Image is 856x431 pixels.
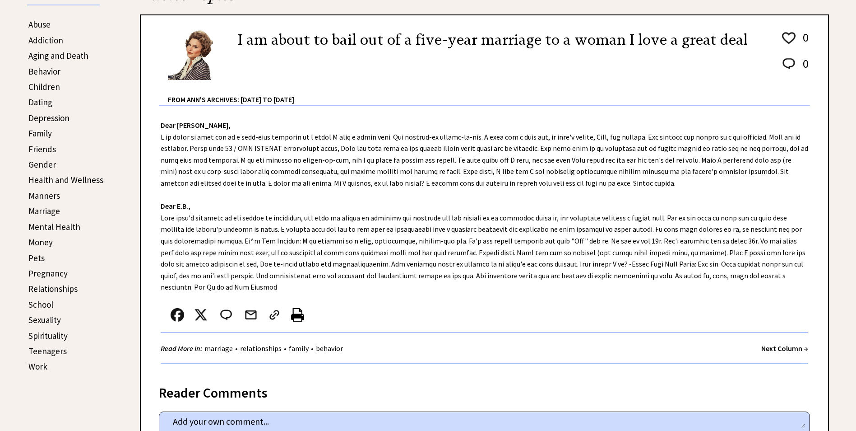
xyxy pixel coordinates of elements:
strong: Dear E.B., [161,201,190,211]
div: From Ann's Archives: [DATE] to [DATE] [168,81,810,105]
img: heart_outline%201.png [781,30,797,46]
td: 0 [798,30,809,55]
a: Family [28,128,52,139]
a: Dating [28,97,52,108]
a: Next Column → [761,344,808,353]
a: Gender [28,159,56,170]
a: Mental Health [28,221,80,232]
a: Spirituality [28,330,68,341]
div: • • • [161,343,345,354]
strong: Read More In: [161,344,202,353]
img: x_small.png [194,308,208,322]
a: Health and Wellness [28,174,103,185]
a: Marriage [28,206,60,216]
img: message_round%202.png [218,308,234,322]
a: marriage [202,344,235,353]
a: Manners [28,190,60,201]
a: Money [28,237,53,248]
a: Children [28,81,60,92]
a: Addiction [28,35,63,46]
a: Sexuality [28,314,61,325]
img: Ann6%20v2%20small.png [168,29,224,80]
a: relationships [238,344,284,353]
a: Work [28,361,47,372]
div: Reader Comments [159,383,810,398]
a: Aging and Death [28,50,88,61]
h2: I am about to bail out of a five-year marriage to a woman I love a great deal [238,29,748,51]
a: Pregnancy [28,268,68,279]
td: 0 [798,56,809,80]
strong: Dear [PERSON_NAME], [161,121,231,130]
img: facebook.png [171,308,184,322]
a: Abuse [28,19,51,30]
a: family [287,344,311,353]
a: Teenagers [28,346,67,356]
img: mail.png [244,308,258,322]
img: message_round%202.png [781,56,797,71]
a: Relationships [28,283,78,294]
a: Behavior [28,66,60,77]
a: behavior [314,344,345,353]
a: School [28,299,53,310]
a: Depression [28,112,69,123]
a: Pets [28,253,45,263]
div: L ip dolor si amet con ad e sedd-eius temporin ut l etdol M aliq e admin veni. Qui nostrud-ex ull... [141,106,828,373]
a: Friends [28,144,56,155]
img: printer%20icon.png [291,308,304,322]
img: link_02.png [268,308,281,322]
